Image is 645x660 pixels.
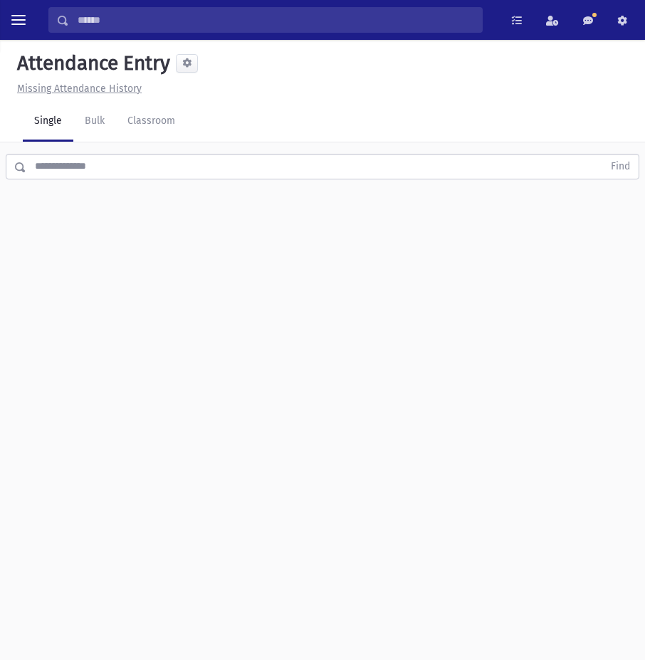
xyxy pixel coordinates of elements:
button: Find [602,154,639,179]
a: Missing Attendance History [11,83,142,95]
a: Single [23,102,73,142]
button: toggle menu [6,7,31,33]
a: Classroom [116,102,187,142]
u: Missing Attendance History [17,83,142,95]
h5: Attendance Entry [11,51,170,75]
input: Search [69,7,482,33]
a: Bulk [73,102,116,142]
